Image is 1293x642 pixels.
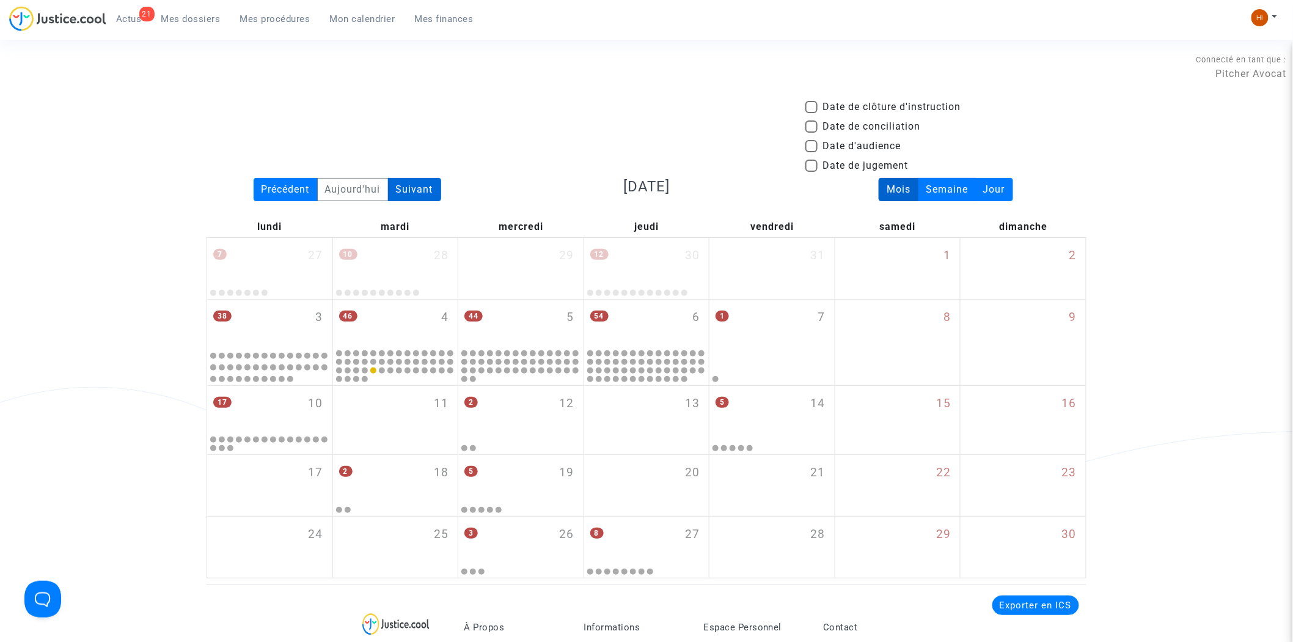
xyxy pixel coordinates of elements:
[943,247,951,265] span: 1
[943,309,951,327] span: 8
[464,397,478,408] span: 2
[879,178,918,201] div: Mois
[709,238,835,299] div: vendredi octobre 31
[584,455,709,516] div: jeudi novembre 20
[685,464,700,482] span: 20
[458,517,584,564] div: mercredi novembre 26, 3 events, click to expand
[207,216,332,237] div: lundi
[207,300,332,347] div: lundi novembre 3, 38 events, click to expand
[823,622,925,633] p: Contact
[464,466,478,477] span: 5
[818,309,826,327] span: 7
[388,178,441,201] div: Suivant
[590,311,609,322] span: 54
[961,386,1086,454] div: dimanche novembre 16
[464,528,478,539] span: 3
[464,622,565,633] p: À Propos
[333,238,458,286] div: mardi octobre 28, 10 events, click to expand
[254,178,318,201] div: Précédent
[709,300,835,347] div: vendredi novembre 7, One event, click to expand
[936,395,951,413] span: 15
[434,464,449,482] span: 18
[811,395,826,413] span: 14
[1069,247,1077,265] span: 2
[567,309,574,327] span: 5
[560,395,574,413] span: 12
[333,455,458,503] div: mardi novembre 18, 2 events, click to expand
[1251,9,1269,26] img: fc99b196863ffcca57bb8fe2645aafd9
[434,247,449,265] span: 28
[961,455,1086,516] div: dimanche novembre 23
[703,622,805,633] p: Espace Personnel
[309,464,323,482] span: 17
[339,466,353,477] span: 2
[709,216,835,237] div: vendredi
[709,386,835,434] div: vendredi novembre 14, 5 events, click to expand
[1062,464,1077,482] span: 23
[590,249,609,260] span: 12
[207,517,332,578] div: lundi novembre 24
[835,386,961,454] div: samedi novembre 15
[506,178,787,196] h3: [DATE]
[316,309,323,327] span: 3
[213,311,232,322] span: 38
[936,464,951,482] span: 22
[692,309,700,327] span: 6
[458,455,584,503] div: mercredi novembre 19, 5 events, click to expand
[709,455,835,516] div: vendredi novembre 21
[975,178,1013,201] div: Jour
[1069,309,1077,327] span: 9
[822,119,920,134] span: Date de conciliation
[584,386,709,454] div: jeudi novembre 13
[918,178,976,201] div: Semaine
[339,249,357,260] span: 10
[822,139,901,153] span: Date d'audience
[309,395,323,413] span: 10
[415,13,474,24] span: Mes finances
[584,622,685,633] p: Informations
[584,238,709,286] div: jeudi octobre 30, 12 events, click to expand
[835,216,961,237] div: samedi
[811,464,826,482] span: 21
[709,517,835,578] div: vendredi novembre 28
[339,311,357,322] span: 46
[560,526,574,544] span: 26
[330,13,395,24] span: Mon calendrier
[822,158,908,173] span: Date de jugement
[332,216,458,237] div: mardi
[590,528,604,539] span: 8
[811,526,826,544] span: 28
[685,526,700,544] span: 27
[1196,55,1287,64] span: Connecté en tant que :
[835,238,961,299] div: samedi novembre 1
[936,526,951,544] span: 29
[716,397,729,408] span: 5
[835,300,961,385] div: samedi novembre 8
[333,517,458,578] div: mardi novembre 25
[24,581,61,618] iframe: Help Scout Beacon - Open
[961,216,1086,237] div: dimanche
[458,216,584,237] div: mercredi
[9,6,106,31] img: jc-logo.svg
[560,464,574,482] span: 19
[685,247,700,265] span: 30
[961,238,1086,299] div: dimanche novembre 2
[116,13,142,24] span: Actus
[458,238,584,299] div: mercredi octobre 29
[584,216,709,237] div: jeudi
[584,300,709,347] div: jeudi novembre 6, 54 events, click to expand
[835,455,961,516] div: samedi novembre 22
[161,13,221,24] span: Mes dossiers
[333,386,458,454] div: mardi novembre 11
[317,178,389,201] div: Aujourd'hui
[584,517,709,564] div: jeudi novembre 27, 8 events, click to expand
[961,300,1086,385] div: dimanche novembre 9
[213,397,232,408] span: 17
[434,526,449,544] span: 25
[240,13,310,24] span: Mes procédures
[811,247,826,265] span: 31
[685,395,700,413] span: 13
[961,517,1086,578] div: dimanche novembre 30
[1062,526,1077,544] span: 30
[1062,395,1077,413] span: 16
